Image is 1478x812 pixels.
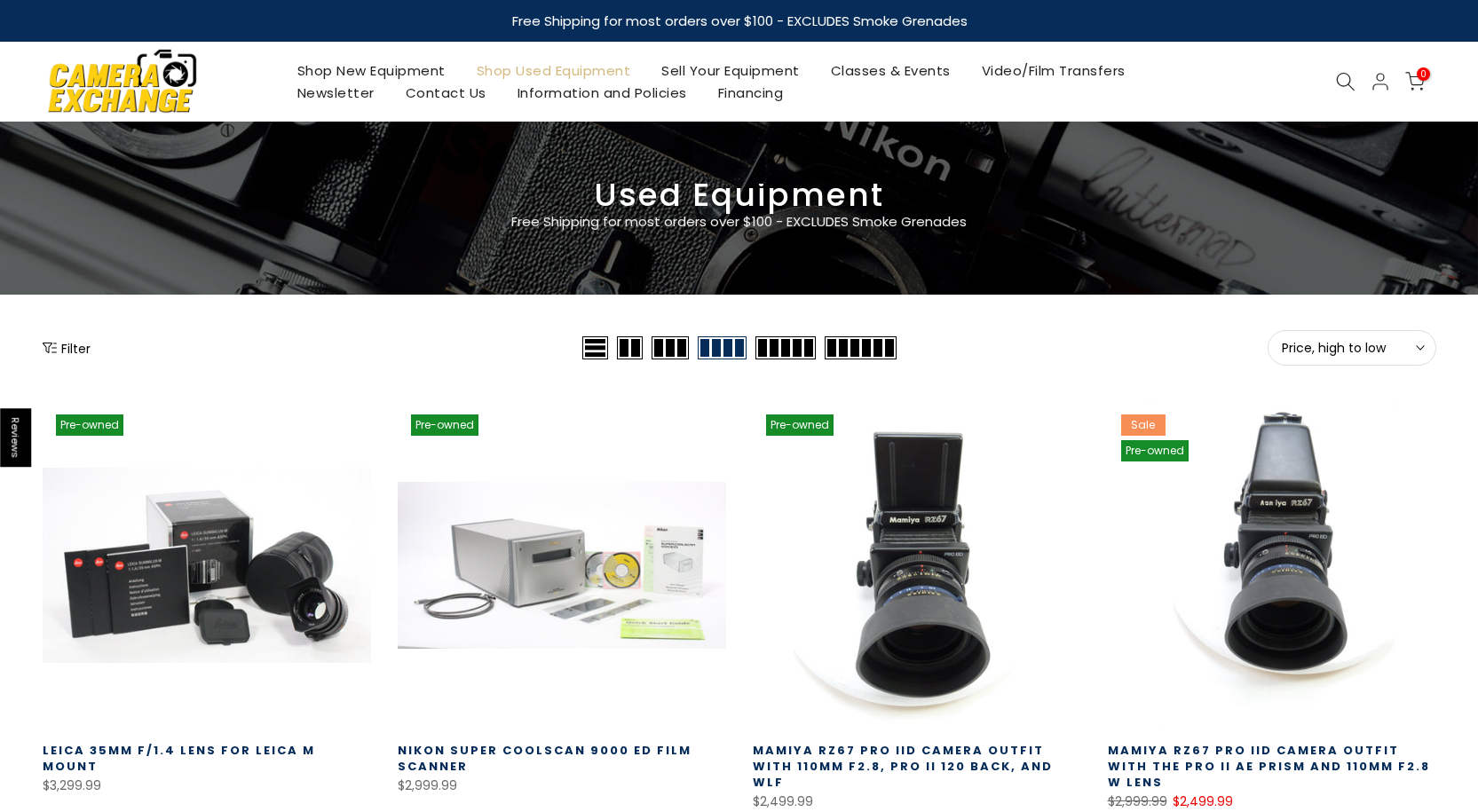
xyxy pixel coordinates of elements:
span: 0 [1417,67,1430,81]
a: Sell Your Equipment [646,59,816,82]
a: Nikon Super Coolscan 9000 ED Film Scanner [398,742,692,775]
a: Newsletter [281,82,390,104]
button: Price, high to low [1268,330,1436,366]
button: Show filters [43,339,91,357]
a: Classes & Events [815,59,966,82]
a: Contact Us [390,82,502,104]
a: Shop Used Equipment [461,59,646,82]
a: Information and Policies [502,82,702,104]
a: Mamiya RZ67 Pro IID Camera Outfit with the Pro II AE Prism and 110MM F2.8 W Lens [1108,742,1430,791]
a: Shop New Equipment [281,59,461,82]
a: Financing [702,82,799,104]
span: Price, high to low [1282,340,1422,356]
strong: Free Shipping for most orders over $100 - EXCLUDES Smoke Grenades [511,12,967,30]
h3: Used Equipment [43,184,1436,207]
a: Leica 35mm f/1.4 Lens for Leica M Mount [43,742,315,775]
a: 0 [1405,72,1425,91]
a: Mamiya RZ67 Pro IID Camera Outfit with 110MM F2.8, Pro II 120 Back, and WLF [753,742,1053,791]
a: Video/Film Transfers [966,59,1141,82]
div: $3,299.99 [43,775,371,797]
div: $2,999.99 [398,775,726,797]
del: $2,999.99 [1108,792,1167,810]
p: Free Shipping for most orders over $100 - EXCLUDES Smoke Grenades [407,211,1072,233]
